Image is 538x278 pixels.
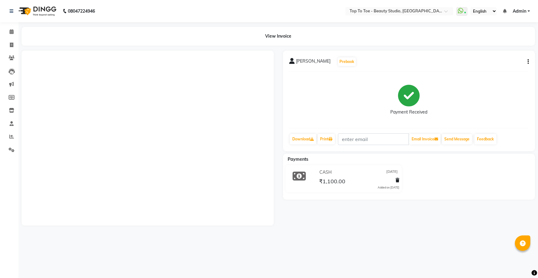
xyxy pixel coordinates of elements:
[390,109,427,115] div: Payment Received
[319,169,332,176] span: CASH
[290,134,316,144] a: Download
[378,185,399,190] div: Added on [DATE]
[338,57,356,66] button: Prebook
[338,133,409,145] input: enter email
[512,253,532,272] iframe: chat widget
[386,169,398,176] span: [DATE]
[318,134,335,144] a: Print
[296,58,331,67] span: [PERSON_NAME]
[513,8,526,15] span: Admin
[409,134,441,144] button: Email Invoice
[288,156,308,162] span: Payments
[68,2,95,20] b: 08047224946
[442,134,472,144] button: Send Message
[16,2,58,20] img: logo
[474,134,496,144] a: Feedback
[22,27,535,46] div: View Invoice
[319,178,345,186] span: ₹1,100.00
